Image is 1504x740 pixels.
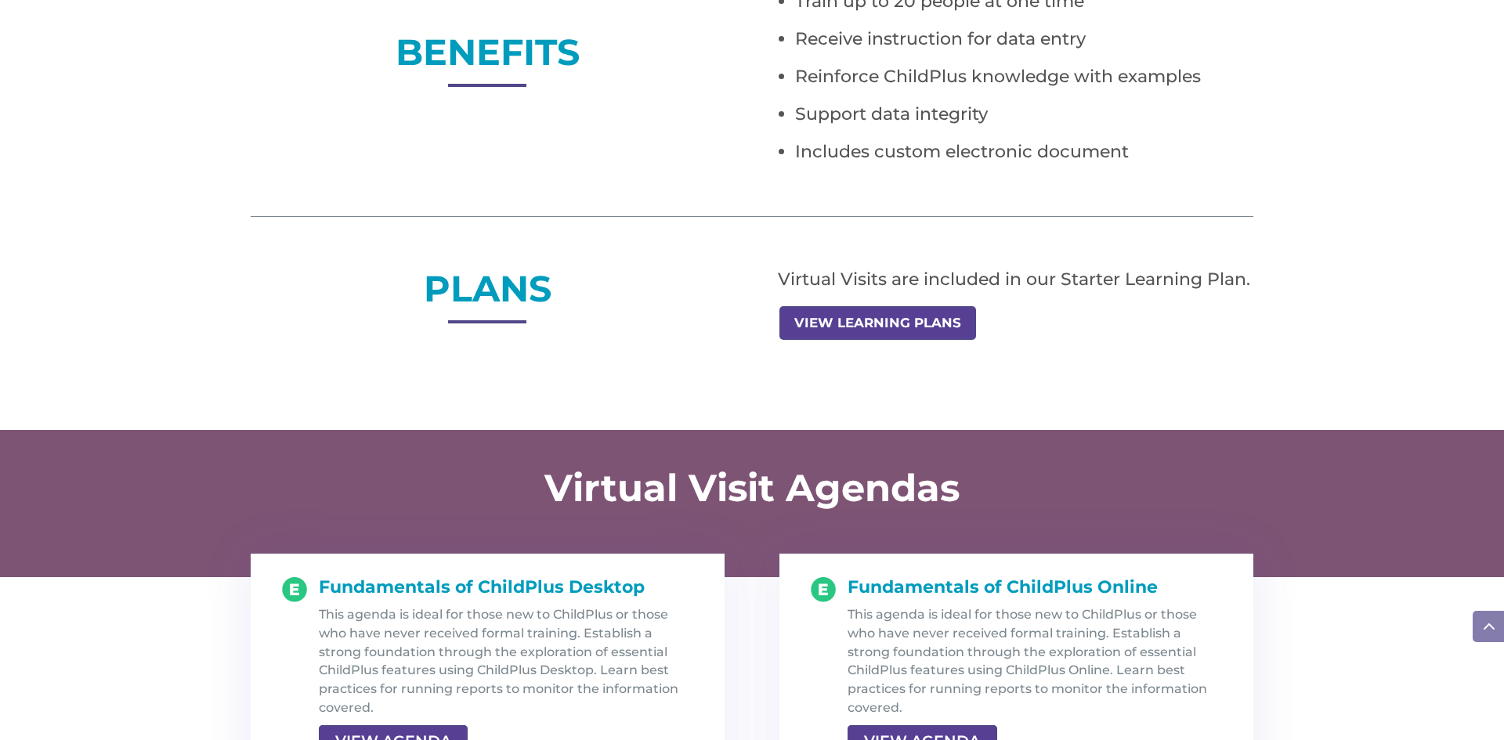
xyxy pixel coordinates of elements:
li: Includes custom electronic document [795,142,1253,162]
li: Reinforce ChildPlus knowledge with examples [795,67,1253,87]
span: Fundamentals of ChildPlus Online [848,576,1158,597]
iframe: Chat Widget [1426,665,1504,740]
span: Fundamentals of ChildPlus Desktop [319,576,645,597]
a: VIEW LEARNING PLANS [779,306,976,340]
li: Support data integrity [795,104,1253,125]
p: This agenda is ideal for those new to ChildPlus or those who have never received formal training.... [848,605,1222,717]
h1: Virtual Visit Agendas [446,469,1057,514]
span: Virtual Visits are included in our Starter Learning Plan. [778,269,1250,290]
p: This agenda is ideal for those new to ChildPlus or those who have never received formal training.... [319,605,693,717]
li: Receive instruction for data entry [795,29,1253,49]
h2: PLANS [251,271,725,315]
h2: BENEFITS [251,34,725,78]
